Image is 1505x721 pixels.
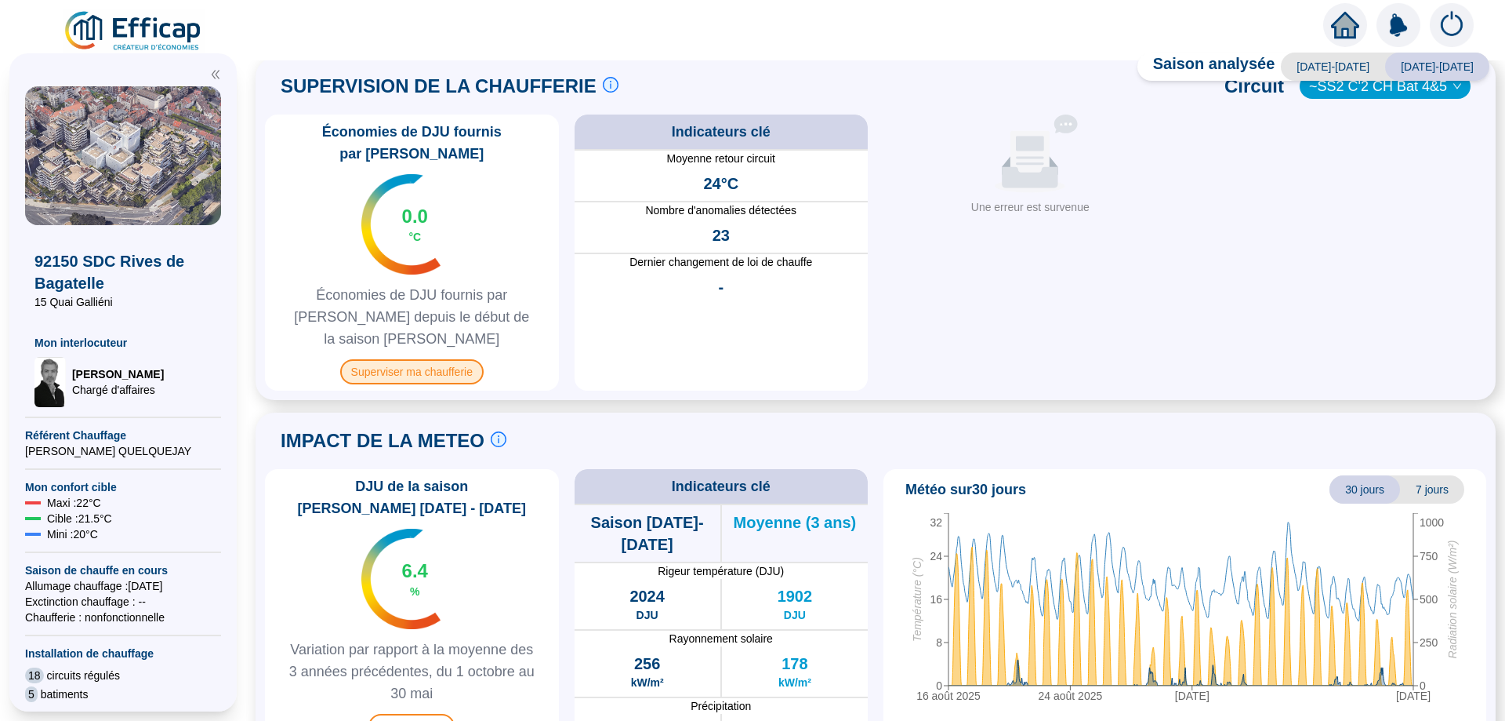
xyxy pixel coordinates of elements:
span: home [1331,11,1359,39]
span: % [410,584,419,599]
span: Superviser ma chaufferie [340,359,484,384]
span: [DATE]-[DATE] [1385,53,1489,81]
span: ~SS2 C'2 CH Bat 4&5 [1309,75,1461,98]
tspan: 250 [1420,636,1438,649]
span: Rigeur température (DJU) [575,563,869,579]
span: [DATE]-[DATE] [1281,53,1385,81]
span: SUPERVISION DE LA CHAUFFERIE [281,74,597,99]
span: Économies de DJU fournis par [PERSON_NAME] [271,121,553,165]
tspan: [DATE] [1175,690,1209,702]
span: Saison [DATE]-[DATE] [575,512,720,555]
span: Maxi : 22 °C [47,495,101,511]
img: efficap energie logo [63,9,205,53]
span: info-circle [491,432,506,447]
tspan: [DATE] [1396,690,1431,702]
span: 23 [713,224,730,246]
span: °C [408,229,421,245]
span: [PERSON_NAME] QUELQUEJAY [25,443,221,459]
tspan: 24 [930,550,942,563]
tspan: Radiation solaire (W/m²) [1446,541,1459,659]
span: 2024 [629,585,665,607]
span: Précipitation [575,698,869,714]
span: Indicateurs clé [672,121,771,143]
span: Rayonnement solaire [575,631,869,646]
tspan: 0 [936,679,942,692]
span: Dernier changement de loi de chauffe [575,254,869,270]
span: circuits régulés [47,668,120,683]
span: Cible : 21.5 °C [47,511,112,526]
tspan: 32 [930,516,942,529]
span: Saison de chauffe en cours [25,563,221,578]
tspan: 500 [1420,593,1438,606]
span: Mon interlocuteur [34,335,212,351]
span: kW/m² [631,675,664,690]
span: kW/m² [778,675,811,690]
tspan: 24 août 2025 [1039,690,1103,702]
span: Mini : 20 °C [47,526,98,542]
div: Une erreur est survenue [890,199,1171,216]
span: 6.4 [402,559,428,584]
span: IMPACT DE LA METEO [281,428,484,453]
span: 18 [25,668,44,683]
span: DJU [784,607,806,623]
span: 92150 SDC Rives de Bagatelle [34,250,212,294]
span: DJU [636,607,658,623]
span: Chaufferie : non fonctionnelle [25,610,221,625]
span: 1902 [778,585,813,607]
span: Météo sur 30 jours [905,479,1026,501]
span: 30 jours [1329,475,1400,504]
img: alerts [1376,3,1420,47]
span: batiments [41,686,89,702]
img: Chargé d'affaires [34,357,66,407]
tspan: 16 août 2025 [916,690,981,702]
span: Nombre d'anomalies détectées [575,202,869,218]
span: Saison analysée [1137,53,1275,81]
tspan: 8 [936,636,942,649]
img: indicateur températures [361,529,441,629]
span: Exctinction chauffage : -- [25,594,221,610]
span: Économies de DJU fournis par [PERSON_NAME] depuis le début de la saison [PERSON_NAME] [271,284,553,350]
span: double-left [210,69,221,80]
img: alerts [1430,3,1474,47]
span: 7 jours [1400,475,1464,504]
span: 256 [634,653,660,675]
img: indicateur températures [361,174,441,275]
span: down [1452,82,1462,91]
span: [PERSON_NAME] [72,366,164,382]
span: Moyenne (3 ans) [734,512,857,533]
span: 15 Quai Galliéni [34,294,212,310]
tspan: Température (°C) [911,557,923,642]
span: - [718,276,723,298]
span: 0.0 [402,204,428,229]
tspan: 16 [930,593,942,606]
tspan: 750 [1420,550,1438,563]
span: 24°C [703,173,738,195]
span: Mon confort cible [25,479,221,495]
span: Chargé d'affaires [72,382,164,398]
tspan: 0 [1420,679,1426,692]
tspan: 1000 [1420,516,1444,529]
span: Référent Chauffage [25,428,221,443]
span: Allumage chauffage : [DATE] [25,578,221,594]
span: info-circle [603,77,618,93]
span: Installation de chauffage [25,646,221,661]
span: Variation par rapport à la moyenne des 3 années précédentes, du 1 octobre au 30 mai [271,639,553,705]
span: Circuit [1224,74,1284,99]
span: DJU de la saison [PERSON_NAME] [DATE] - [DATE] [271,475,553,519]
span: Indicateurs clé [672,475,771,497]
span: 5 [25,686,38,702]
span: Moyenne retour circuit [575,151,869,166]
span: 178 [782,653,807,675]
